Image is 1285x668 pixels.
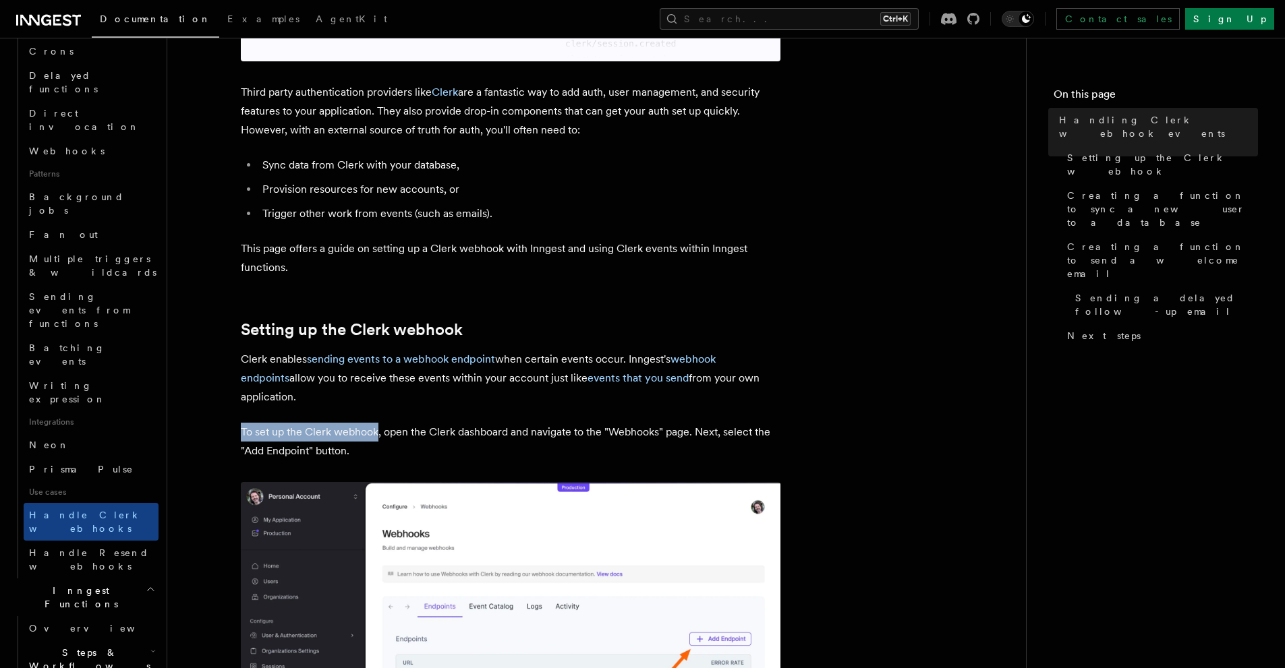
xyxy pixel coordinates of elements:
[24,163,159,185] span: Patterns
[258,156,780,175] li: Sync data from Clerk with your database,
[29,191,124,216] span: Background jobs
[1054,108,1258,146] a: Handling Clerk webhook events
[1062,183,1258,235] a: Creating a function to sync a new user to a database
[241,423,780,460] p: To set up the Clerk webhook, open the Clerk dashboard and navigate to the "Webhooks" page. Next, ...
[660,8,919,30] button: Search...Ctrl+K
[29,623,168,634] span: Overview
[241,239,780,277] p: This page offers a guide on setting up a Clerk webhook with Inngest and using Clerk events within...
[24,503,159,541] a: Handle Clerk webhooks
[24,284,159,336] a: Sending events from functions
[92,4,219,38] a: Documentation
[24,433,159,457] a: Neon
[1067,240,1258,280] span: Creating a function to send a welcome email
[308,4,395,36] a: AgentKit
[1062,235,1258,286] a: Creating a function to send a welcome email
[29,439,69,450] span: Neon
[29,108,140,132] span: Direct invocation
[1062,324,1258,348] a: Next steps
[1054,86,1258,108] h4: On this page
[29,291,130,329] span: Sending events from functions
[1067,329,1141,342] span: Next steps
[432,86,458,98] a: Clerk
[24,39,159,63] a: Crons
[24,222,159,247] a: Fan out
[241,320,463,339] a: Setting up the Clerk webhook
[29,146,105,156] span: Webhooks
[1056,8,1180,30] a: Contact sales
[1075,291,1258,318] span: Sending a delayed follow-up email
[24,247,159,284] a: Multiple triggers & wildcards
[241,353,716,384] a: webhook endpoints
[24,101,159,139] a: Direct invocation
[307,353,495,365] a: sending events to a webhook endpoint
[24,457,159,481] a: Prisma Pulse
[29,70,98,94] span: Delayed functions
[24,481,159,503] span: Use cases
[100,13,211,24] span: Documentation
[316,13,387,24] span: AgentKit
[1062,146,1258,183] a: Setting up the Clerk webhook
[24,411,159,433] span: Integrations
[29,229,98,240] span: Fan out
[29,46,74,57] span: Crons
[29,342,105,367] span: Batching events
[24,63,159,101] a: Delayed functions
[227,13,299,24] span: Examples
[258,204,780,223] li: Trigger other work from events (such as emails).
[29,253,156,278] span: Multiple triggers & wildcards
[258,180,780,199] li: Provision resources for new accounts, or
[24,616,159,640] a: Overview
[1059,113,1258,140] span: Handling Clerk webhook events
[219,4,308,36] a: Examples
[1002,11,1034,27] button: Toggle dark mode
[880,12,911,26] kbd: Ctrl+K
[29,380,106,404] span: Writing expression
[1185,8,1274,30] a: Sign Up
[1067,189,1258,229] span: Creating a function to sync a new user to a database
[241,83,780,140] p: Third party authentication providers like are a fantastic way to add auth, user management, and s...
[1070,286,1258,324] a: Sending a delayed follow-up email
[24,336,159,373] a: Batching events
[29,464,134,475] span: Prisma Pulse
[24,373,159,411] a: Writing expression
[24,185,159,222] a: Background jobs
[11,584,146,611] span: Inngest Functions
[29,547,149,572] span: Handle Resend webhooks
[588,371,689,384] a: events that you send
[11,578,159,616] button: Inngest Functions
[1067,151,1258,178] span: Setting up the Clerk webhook
[241,350,780,406] p: Clerk enables when certain events occur. Inngest's allow you to receive these events within your ...
[24,139,159,163] a: Webhooks
[29,510,142,534] span: Handle Clerk webhooks
[24,541,159,578] a: Handle Resend webhooks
